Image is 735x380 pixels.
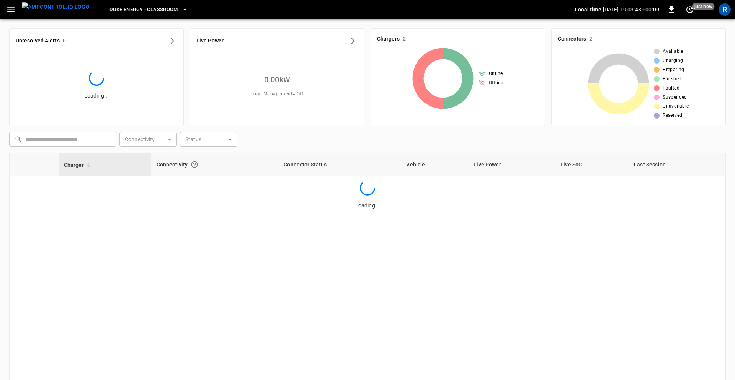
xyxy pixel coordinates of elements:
[403,35,406,43] h6: 2
[663,112,682,119] span: Reserved
[489,79,503,87] span: Offline
[489,70,503,78] span: Online
[663,103,689,110] span: Unavailable
[663,85,679,92] span: Faulted
[719,3,731,16] div: profile-icon
[629,153,725,176] th: Last Session
[663,48,683,55] span: Available
[251,90,303,98] span: Load Management = Off
[264,73,290,86] h6: 0.00 kW
[555,153,629,176] th: Live SoC
[346,35,358,47] button: Energy Overview
[468,153,555,176] th: Live Power
[188,158,201,171] button: Connection between the charger and our software.
[22,2,90,12] img: ampcontrol.io logo
[196,37,224,45] h6: Live Power
[663,75,681,83] span: Finished
[63,37,66,45] h6: 0
[692,3,715,10] span: just now
[663,57,683,65] span: Charging
[355,202,380,209] span: Loading...
[575,6,601,13] p: Local time
[401,153,468,176] th: Vehicle
[64,160,94,170] span: Charger
[684,3,696,16] button: set refresh interval
[106,2,191,17] button: Duke Energy - Classroom
[589,35,592,43] h6: 2
[157,158,273,171] div: Connectivity
[165,35,177,47] button: All Alerts
[278,153,401,176] th: Connector Status
[16,37,60,45] h6: Unresolved Alerts
[109,5,178,14] span: Duke Energy - Classroom
[558,35,586,43] h6: Connectors
[663,94,687,101] span: Suspended
[377,35,400,43] h6: Chargers
[84,93,109,99] span: Loading...
[603,6,659,13] p: [DATE] 19:03:48 +00:00
[663,66,684,74] span: Preparing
